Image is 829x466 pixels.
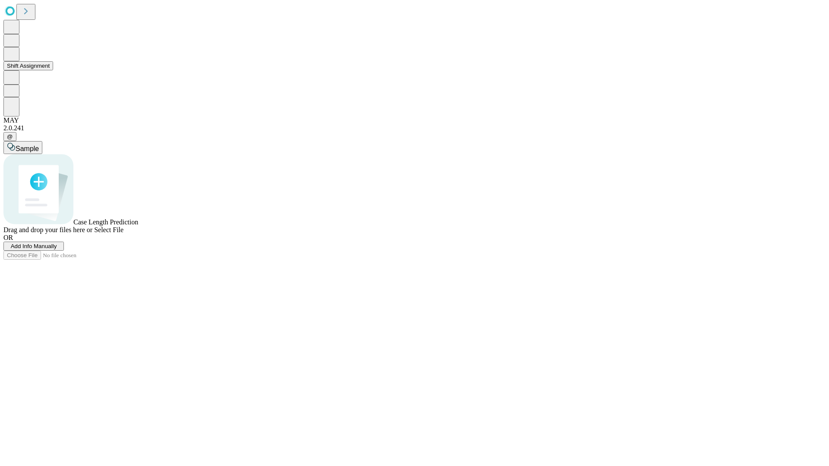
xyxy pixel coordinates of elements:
[3,242,64,251] button: Add Info Manually
[94,226,123,233] span: Select File
[16,145,39,152] span: Sample
[73,218,138,226] span: Case Length Prediction
[7,133,13,140] span: @
[3,61,53,70] button: Shift Assignment
[3,124,826,132] div: 2.0.241
[3,141,42,154] button: Sample
[11,243,57,249] span: Add Info Manually
[3,234,13,241] span: OR
[3,226,92,233] span: Drag and drop your files here or
[3,132,16,141] button: @
[3,116,826,124] div: MAY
